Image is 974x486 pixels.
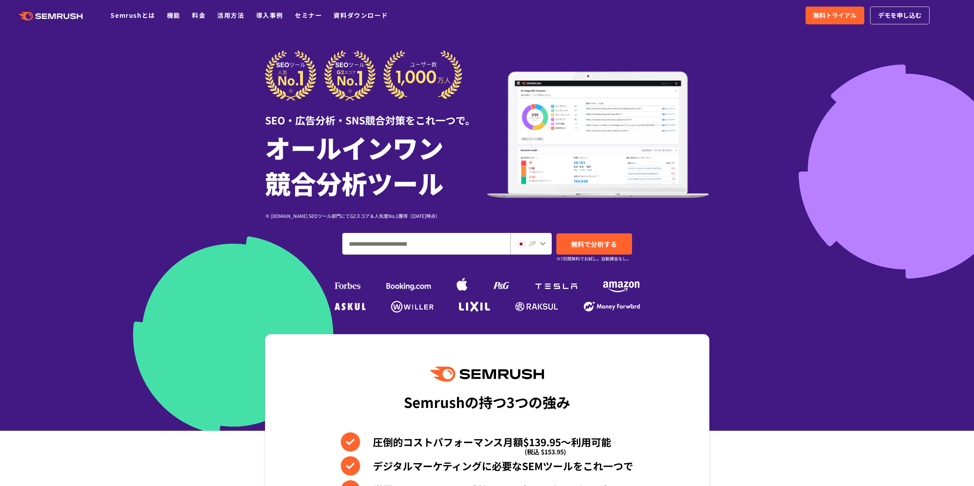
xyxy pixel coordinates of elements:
[878,10,921,20] span: デモを申し込む
[806,7,864,24] a: 無料トライアル
[870,7,930,24] a: デモを申し込む
[110,10,155,20] a: Semrushとは
[217,10,244,20] a: 活用方法
[265,212,487,219] div: ※ [DOMAIN_NAME] SEOツール部門にてG2スコア＆人気度No.1獲得（[DATE]時点）
[571,239,617,249] span: 無料で分析する
[341,456,633,476] li: デジタルマーケティングに必要なSEMツールをこれ一つで
[265,129,487,201] h1: オールインワン 競合分析ツール
[256,10,283,20] a: 導入事例
[556,233,632,255] a: 無料で分析する
[167,10,180,20] a: 機能
[265,101,487,127] div: SEO・広告分析・SNS競合対策をこれ一つで。
[525,442,566,461] span: (税込 $153.95)
[343,233,510,254] input: ドメイン、キーワードまたはURLを入力してください
[295,10,322,20] a: セミナー
[556,255,631,262] small: ※7日間無料でお試し。自動課金なし。
[341,432,633,452] li: 圧倒的コストパフォーマンス月額$139.95〜利用可能
[813,10,857,20] span: 無料トライアル
[430,367,544,382] img: Semrush
[333,10,388,20] a: 資料ダウンロード
[404,387,570,416] div: Semrushの持つ3つの強み
[192,10,206,20] a: 料金
[529,238,536,248] span: JP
